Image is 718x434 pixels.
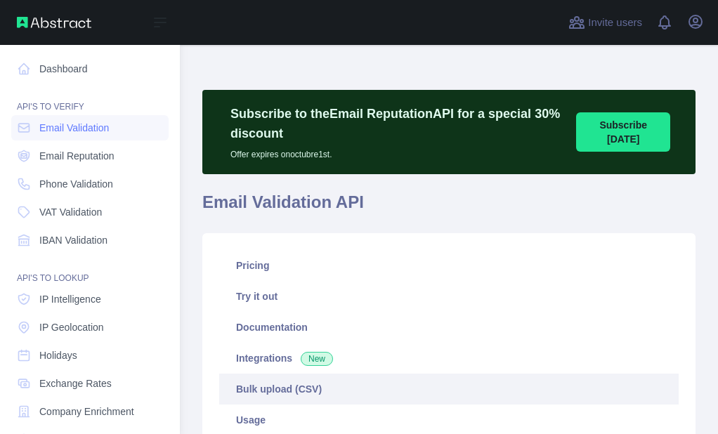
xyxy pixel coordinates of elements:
[17,17,91,28] img: Abstract API
[11,343,169,368] a: Holidays
[39,292,101,306] span: IP Intelligence
[39,376,112,390] span: Exchange Rates
[11,143,169,169] a: Email Reputation
[11,199,169,225] a: VAT Validation
[230,104,562,143] p: Subscribe to the Email Reputation API for a special 30 % discount
[11,287,169,312] a: IP Intelligence
[219,343,679,374] a: Integrations New
[219,374,679,405] a: Bulk upload (CSV)
[39,233,107,247] span: IBAN Validation
[230,143,562,160] p: Offer expires on octubre 1st.
[39,405,134,419] span: Company Enrichment
[11,56,169,81] a: Dashboard
[588,15,642,31] span: Invite users
[11,171,169,197] a: Phone Validation
[39,149,115,163] span: Email Reputation
[11,115,169,140] a: Email Validation
[219,281,679,312] a: Try it out
[566,11,645,34] button: Invite users
[39,348,77,362] span: Holidays
[11,315,169,340] a: IP Geolocation
[11,371,169,396] a: Exchange Rates
[202,191,696,225] h1: Email Validation API
[576,112,670,152] button: Subscribe [DATE]
[11,399,169,424] a: Company Enrichment
[219,312,679,343] a: Documentation
[11,228,169,253] a: IBAN Validation
[219,250,679,281] a: Pricing
[11,256,169,284] div: API'S TO LOOKUP
[39,320,104,334] span: IP Geolocation
[39,177,113,191] span: Phone Validation
[301,352,333,366] span: New
[39,205,102,219] span: VAT Validation
[11,84,169,112] div: API'S TO VERIFY
[39,121,109,135] span: Email Validation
